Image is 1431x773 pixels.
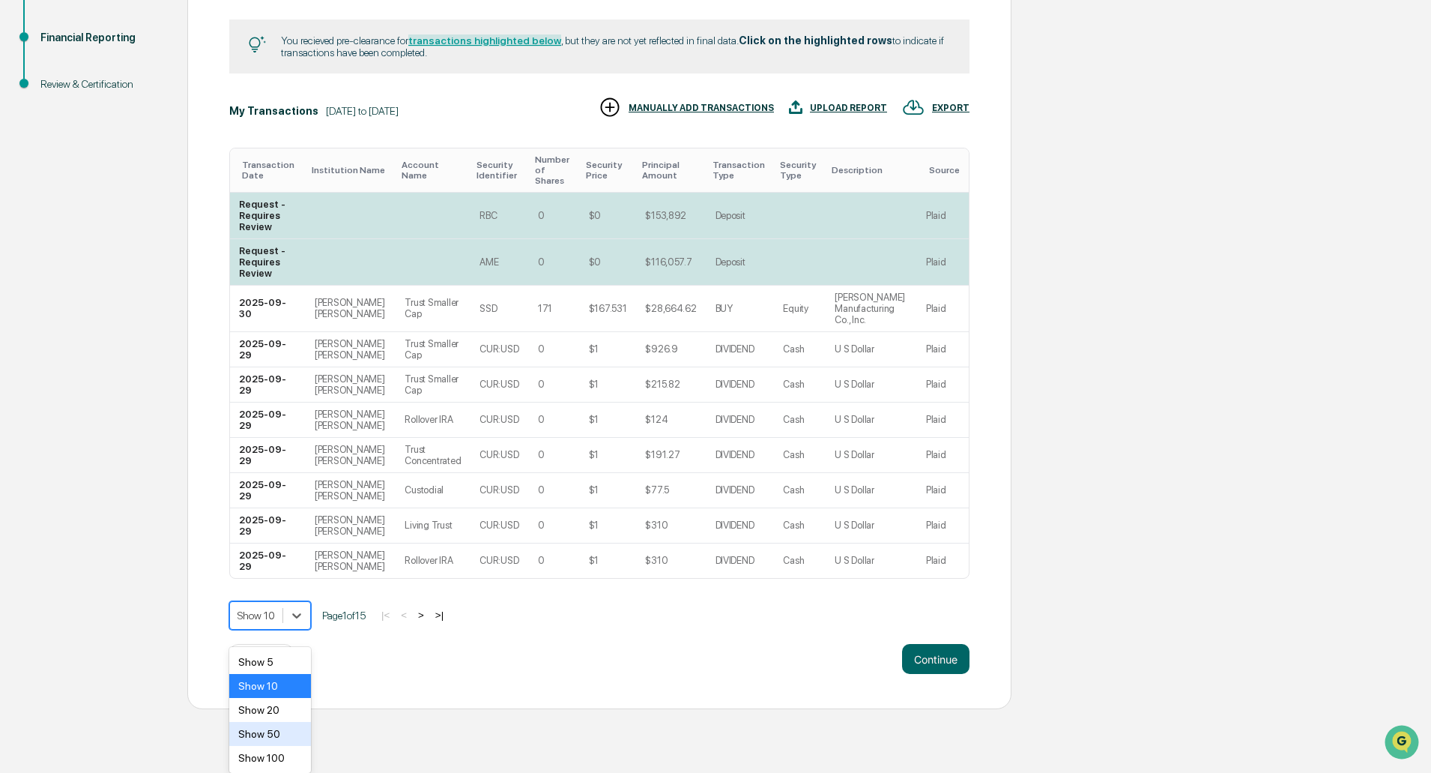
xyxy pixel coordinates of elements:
div: $116,057.7 [645,256,692,268]
div: [PERSON_NAME] [PERSON_NAME] [315,479,387,502]
div: Cash [783,449,804,460]
div: 0 [538,256,545,268]
div: [PERSON_NAME] [PERSON_NAME] [315,444,387,466]
div: Cash [783,414,804,425]
td: Plaid [917,239,969,286]
div: U S Dollar [835,520,874,531]
div: $1 [589,379,599,390]
span: Preclearance [30,189,97,204]
div: DIVIDEND [715,343,754,355]
td: Rollover IRA [396,403,471,438]
div: U S Dollar [835,414,874,425]
td: 2025-09-29 [230,508,306,544]
div: U S Dollar [835,379,874,390]
div: $310 [645,555,668,566]
div: DIVIDEND [715,520,754,531]
div: Toggle SortBy [312,165,390,175]
iframe: Open customer support [1383,724,1424,764]
div: Toggle SortBy [713,160,769,181]
div: CUR:USD [479,379,518,390]
td: Plaid [917,332,969,367]
div: CUR:USD [479,449,518,460]
div: $28,664.62 [645,303,696,314]
div: [PERSON_NAME] [PERSON_NAME] [315,338,387,361]
div: Show 5 [229,650,311,674]
div: Toggle SortBy [586,160,631,181]
div: BUY [715,303,733,314]
div: [PERSON_NAME] Manufacturing Co., Inc. [835,292,908,325]
div: 0 [538,449,545,460]
div: EXPORT [932,103,969,113]
a: 🗄️Attestations [103,183,192,210]
div: $1 [589,343,599,355]
div: $215.82 [645,379,680,390]
div: $191.27 [645,449,680,460]
div: DIVIDEND [715,484,754,496]
td: Custodial [396,473,471,508]
div: AME [479,256,498,268]
div: Equity [783,303,808,314]
td: Plaid [917,508,969,544]
td: 2025-09-29 [230,544,306,578]
div: We're available if you need us! [51,130,190,142]
div: Cash [783,520,804,531]
div: Deposit [715,256,745,268]
img: MANUALLY ADD TRANSACTIONS [599,96,621,118]
button: > [414,609,429,622]
td: 2025-09-29 [230,367,306,403]
div: Request - Requires Review [239,199,297,232]
div: DIVIDEND [715,414,754,425]
div: $0 [589,210,601,221]
td: Plaid [917,286,969,332]
div: CUR:USD [479,555,518,566]
div: $1 [589,520,599,531]
td: Trust Concentrated [396,438,471,473]
b: Click on the highlighted rows [739,34,892,46]
div: U S Dollar [835,484,874,496]
div: Deposit [715,210,745,221]
a: 🖐️Preclearance [9,183,103,210]
td: Rollover IRA [396,544,471,578]
span: Data Lookup [30,217,94,232]
div: 0 [538,555,545,566]
div: 0 [538,520,545,531]
div: DIVIDEND [715,555,754,566]
div: [PERSON_NAME] [PERSON_NAME] [315,373,387,396]
td: 2025-09-29 [230,332,306,367]
span: Attestations [124,189,186,204]
div: [PERSON_NAME] [PERSON_NAME] [315,297,387,319]
div: Show 100 [229,746,311,770]
div: Financial Reporting [40,30,163,46]
td: 2025-09-29 [230,403,306,438]
div: CUR:USD [479,520,518,531]
div: $0 [589,256,601,268]
div: [PERSON_NAME] [PERSON_NAME] [315,514,387,537]
div: CUR:USD [479,484,518,496]
div: U S Dollar [835,449,874,460]
p: How can we help? [15,31,273,55]
td: Living Trust [396,508,471,544]
div: 0 [538,484,545,496]
img: 1746055101610-c473b297-6a78-478c-a979-82029cc54cd1 [15,115,42,142]
div: Cash [783,555,804,566]
span: Page 1 of 15 [322,610,366,622]
div: $124 [645,414,668,425]
div: Toggle SortBy [642,160,700,181]
td: Plaid [917,473,969,508]
div: My Transactions [229,105,318,117]
a: transactions highlighted below [408,34,561,46]
div: Toggle SortBy [242,160,300,181]
div: Show 10 [229,674,311,698]
div: U S Dollar [835,343,874,355]
div: $1 [589,484,599,496]
div: Show 20 [229,698,311,722]
div: 0 [538,210,545,221]
td: 2025-09-29 [230,438,306,473]
td: Plaid [917,544,969,578]
div: 0 [538,414,545,425]
div: Toggle SortBy [402,160,465,181]
td: Plaid [917,367,969,403]
div: Toggle SortBy [535,154,574,186]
